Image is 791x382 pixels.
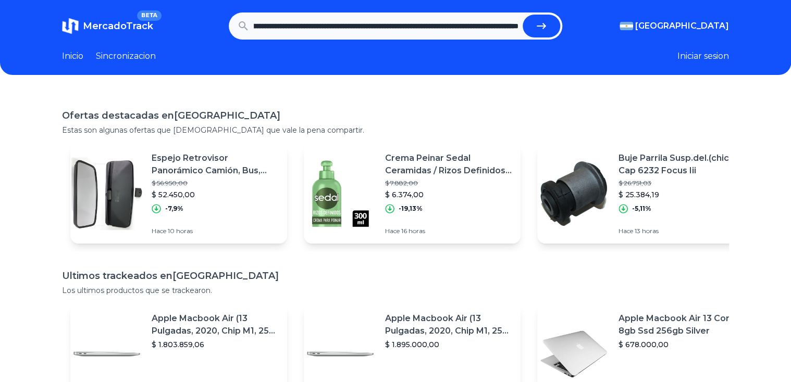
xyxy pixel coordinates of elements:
[385,312,512,337] p: Apple Macbook Air (13 Pulgadas, 2020, Chip M1, 256 Gb De Ssd, 8 Gb De Ram) - Plata
[70,144,287,244] a: Featured imageEspejo Retrovisor Panorámico Camión, Bus, Micro, Alto 50cm$ 56.950,00$ 52.450,00-7,...
[62,18,153,34] a: MercadoTrackBETA
[619,152,746,177] p: Buje Parrila Susp.del.(chico) Cap 6232 Focus Iii
[677,50,729,62] button: Iniciar sesion
[152,312,279,337] p: Apple Macbook Air (13 Pulgadas, 2020, Chip M1, 256 Gb De Ssd, 8 Gb De Ram) - Plata
[385,152,512,177] p: Crema Peinar Sedal Ceramidas / Rizos Definidos / Argan 300ml Tipo: Rizos Definidos
[385,189,512,200] p: $ 6.374,00
[619,189,746,200] p: $ 25.384,19
[137,10,162,21] span: BETA
[62,18,79,34] img: MercadoTrack
[83,20,153,32] span: MercadoTrack
[62,285,729,296] p: Los ultimos productos que se trackearon.
[620,22,633,30] img: Argentina
[632,205,651,213] p: -5,11%
[537,144,754,244] a: Featured imageBuje Parrila Susp.del.(chico) Cap 6232 Focus Iii$ 26.751,03$ 25.384,19-5,11%Hace 13...
[620,20,729,32] button: [GEOGRAPHIC_DATA]
[385,179,512,187] p: $ 7.882,00
[537,157,610,230] img: Featured image
[619,227,746,235] p: Hace 13 horas
[152,179,279,187] p: $ 56.950,00
[152,189,279,200] p: $ 52.450,00
[165,205,183,213] p: -7,9%
[619,312,746,337] p: Apple Macbook Air 13 Core I5 8gb Ssd 256gb Silver
[304,144,521,244] a: Featured imageCrema Peinar Sedal Ceramidas / Rizos Definidos / Argan 300ml Tipo: Rizos Definidos$...
[96,50,156,62] a: Sincronizacion
[62,108,729,123] h1: Ofertas destacadas en [GEOGRAPHIC_DATA]
[152,227,279,235] p: Hace 10 horas
[635,20,729,32] span: [GEOGRAPHIC_DATA]
[385,339,512,350] p: $ 1.895.000,00
[62,269,729,283] h1: Ultimos trackeados en [GEOGRAPHIC_DATA]
[152,152,279,177] p: Espejo Retrovisor Panorámico Camión, Bus, Micro, Alto 50cm
[619,339,746,350] p: $ 678.000,00
[62,125,729,135] p: Estas son algunas ofertas que [DEMOGRAPHIC_DATA] que vale la pena compartir.
[385,227,512,235] p: Hace 16 horas
[399,205,423,213] p: -19,13%
[619,179,746,187] p: $ 26.751,03
[304,157,377,230] img: Featured image
[62,50,83,62] a: Inicio
[70,157,143,230] img: Featured image
[152,339,279,350] p: $ 1.803.859,06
